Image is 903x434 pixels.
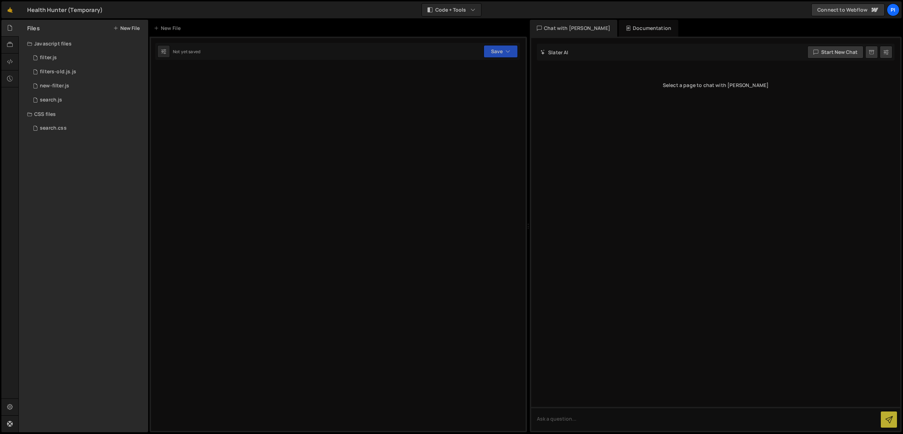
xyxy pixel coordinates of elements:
[40,55,57,61] div: filter.js
[530,20,617,37] div: Chat with [PERSON_NAME]
[27,6,103,14] div: Health Hunter (Temporary)
[113,25,140,31] button: New File
[40,69,76,75] div: filters-old.js.js
[27,24,40,32] h2: Files
[540,49,569,56] h2: Slater AI
[484,45,518,58] button: Save
[811,4,885,16] a: Connect to Webflow
[40,97,62,103] div: search.js
[19,37,148,51] div: Javascript files
[807,46,863,58] button: Start new chat
[422,4,481,16] button: Code + Tools
[40,83,69,89] div: new-filter.js
[887,4,899,16] a: Pi
[27,121,148,135] div: 16494/45743.css
[27,79,148,93] div: 16494/46184.js
[154,25,183,32] div: New File
[27,51,148,65] div: 16494/44708.js
[27,93,148,107] div: 16494/45041.js
[1,1,19,18] a: 🤙
[19,107,148,121] div: CSS files
[27,65,148,79] div: 16494/45764.js
[40,125,67,131] div: search.css
[619,20,678,37] div: Documentation
[173,49,200,55] div: Not yet saved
